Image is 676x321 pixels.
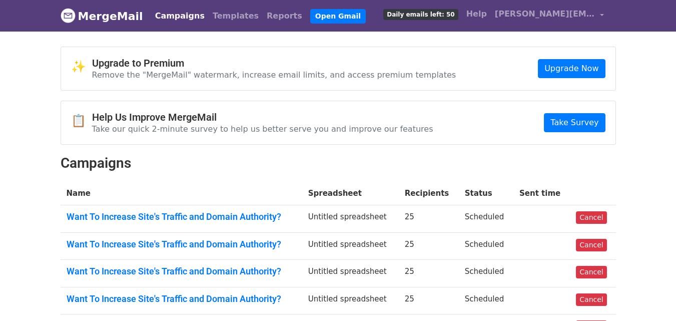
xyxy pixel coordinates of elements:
th: Status [459,182,513,205]
a: Want To Increase Site's Traffic and Domain Authority? [67,293,296,304]
th: Recipients [399,182,459,205]
td: Untitled spreadsheet [302,260,399,287]
a: Cancel [576,293,606,306]
p: Remove the "MergeMail" watermark, increase email limits, and access premium templates [92,70,456,80]
p: Take our quick 2-minute survey to help us better serve you and improve our features [92,124,433,134]
a: Daily emails left: 50 [379,4,462,24]
td: Untitled spreadsheet [302,287,399,314]
a: Campaigns [151,6,209,26]
a: Upgrade Now [538,59,605,78]
td: 25 [399,287,459,314]
span: 📋 [71,114,92,128]
a: [PERSON_NAME][EMAIL_ADDRESS][DOMAIN_NAME] [491,4,608,28]
a: Want To Increase Site's Traffic and Domain Authority? [67,211,296,222]
a: Want To Increase Site's Traffic and Domain Authority? [67,239,296,250]
td: Untitled spreadsheet [302,232,399,260]
th: Spreadsheet [302,182,399,205]
a: Cancel [576,266,606,278]
td: 25 [399,205,459,233]
th: Name [61,182,302,205]
a: Cancel [576,211,606,224]
a: Open Gmail [310,9,366,24]
td: 25 [399,260,459,287]
a: Want To Increase Site's Traffic and Domain Authority? [67,266,296,277]
h4: Upgrade to Premium [92,57,456,69]
a: Help [462,4,491,24]
a: Templates [209,6,263,26]
td: Scheduled [459,260,513,287]
h2: Campaigns [61,155,616,172]
a: Cancel [576,239,606,251]
td: Scheduled [459,287,513,314]
h4: Help Us Improve MergeMail [92,111,433,123]
span: Daily emails left: 50 [383,9,458,20]
th: Sent time [513,182,570,205]
a: MergeMail [61,6,143,27]
td: Scheduled [459,205,513,233]
a: Reports [263,6,306,26]
a: Take Survey [544,113,605,132]
span: [PERSON_NAME][EMAIL_ADDRESS][DOMAIN_NAME] [495,8,595,20]
td: Untitled spreadsheet [302,205,399,233]
td: 25 [399,232,459,260]
span: ✨ [71,60,92,74]
td: Scheduled [459,232,513,260]
img: MergeMail logo [61,8,76,23]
